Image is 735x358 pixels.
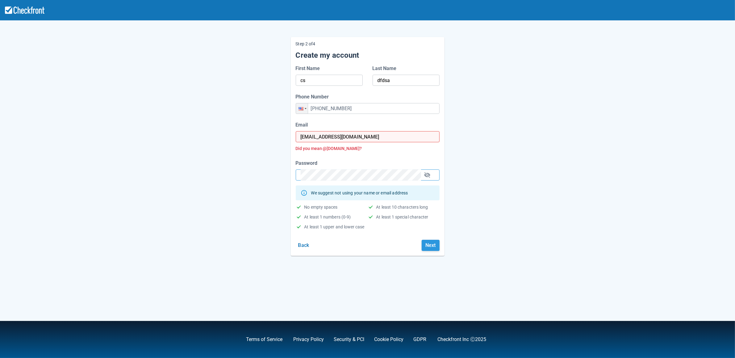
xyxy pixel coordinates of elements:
[422,240,440,251] button: Next
[301,131,435,142] input: Enter your business email
[296,145,362,152] button: Did you mean @[DOMAIN_NAME]?
[294,336,324,342] a: Privacy Policy
[334,336,365,342] a: Security & PCI
[438,336,487,342] a: Checkfront Inc Ⓒ2025
[296,121,311,129] label: Email
[414,336,427,342] a: GDPR
[304,205,338,209] div: No empty spaces
[296,65,323,72] label: First Name
[376,215,428,219] div: At least 1 special character
[304,215,351,219] div: At least 1 numbers (0-9)
[296,240,312,251] button: Back
[404,336,428,343] div: .
[373,65,399,72] label: Last Name
[376,205,428,209] div: At least 10 characters long
[236,336,284,343] div: ,
[296,160,320,167] label: Password
[296,42,440,46] p: Step 2 of 4
[296,242,312,248] a: Back
[296,93,332,101] label: Phone Number
[374,336,404,342] a: Cookie Policy
[646,291,735,358] iframe: Chat Widget
[296,103,440,114] input: 555-555-1234
[246,336,283,342] a: Terms of Service
[296,103,308,114] div: United States: + 1
[304,225,365,229] div: At least 1 upper and lower case
[311,187,408,198] div: We suggest not using your name or email address
[296,51,440,60] h5: Create my account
